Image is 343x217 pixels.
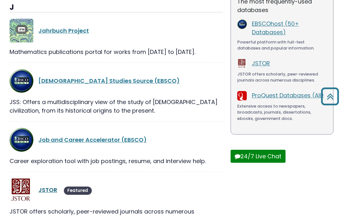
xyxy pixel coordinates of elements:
span: Featured [64,187,92,195]
a: [DEMOGRAPHIC_DATA] Studies Source (EBSCO) [38,77,180,85]
a: JSTOR [252,59,270,67]
div: Extensive access to newspapers, broadcasts, journals, dissertations, ebooks, government docs. [237,103,327,122]
a: EBSCOhost (50+ Databases) [252,20,299,36]
div: Mathematics publications portal for works from [DATE] to [DATE]. [10,48,223,56]
button: 24/7 Live Chat [231,150,286,163]
a: Job and Career Accelerator (EBSCO) [38,136,147,144]
div: JSS: Offers a multidisciplinary view of the study of [DEMOGRAPHIC_DATA] civilization, from its hi... [10,98,223,115]
a: JSTOR [38,186,57,194]
div: Powerful platform with full-text databases and popular information. [237,39,327,51]
div: JSTOR offers scholarly, peer-reviewed journals across numerous disciplines. [237,71,327,83]
a: Back to Top [319,90,341,102]
div: Career exploration tool with job postings, resume, and interview help. [10,157,223,165]
h3: J [10,3,223,12]
a: Jahrbuch Project [38,27,89,35]
a: ProQuest Databases (All) [252,91,324,99]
